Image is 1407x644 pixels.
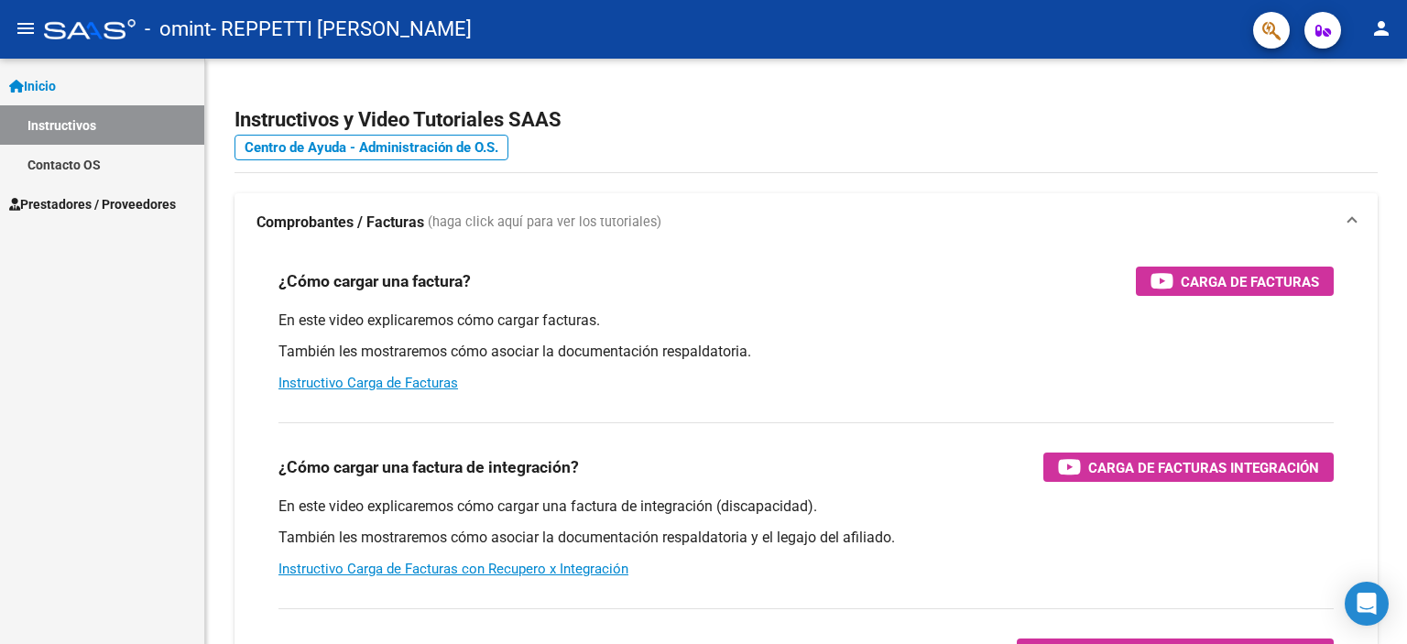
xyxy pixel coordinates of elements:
strong: Comprobantes / Facturas [256,213,424,233]
p: En este video explicaremos cómo cargar una factura de integración (discapacidad). [278,497,1334,517]
p: También les mostraremos cómo asociar la documentación respaldatoria y el legajo del afiliado. [278,528,1334,548]
span: - omint [145,9,211,49]
span: (haga click aquí para ver los tutoriales) [428,213,661,233]
div: Open Intercom Messenger [1345,582,1389,626]
span: Prestadores / Proveedores [9,194,176,214]
button: Carga de Facturas Integración [1043,453,1334,482]
mat-expansion-panel-header: Comprobantes / Facturas (haga click aquí para ver los tutoriales) [234,193,1378,252]
mat-icon: menu [15,17,37,39]
a: Centro de Ayuda - Administración de O.S. [234,135,508,160]
h2: Instructivos y Video Tutoriales SAAS [234,103,1378,137]
span: - REPPETTI [PERSON_NAME] [211,9,472,49]
span: Carga de Facturas Integración [1088,456,1319,479]
span: Inicio [9,76,56,96]
p: En este video explicaremos cómo cargar facturas. [278,311,1334,331]
h3: ¿Cómo cargar una factura de integración? [278,454,579,480]
p: También les mostraremos cómo asociar la documentación respaldatoria. [278,342,1334,362]
button: Carga de Facturas [1136,267,1334,296]
span: Carga de Facturas [1181,270,1319,293]
h3: ¿Cómo cargar una factura? [278,268,471,294]
a: Instructivo Carga de Facturas con Recupero x Integración [278,561,628,577]
a: Instructivo Carga de Facturas [278,375,458,391]
mat-icon: person [1370,17,1392,39]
